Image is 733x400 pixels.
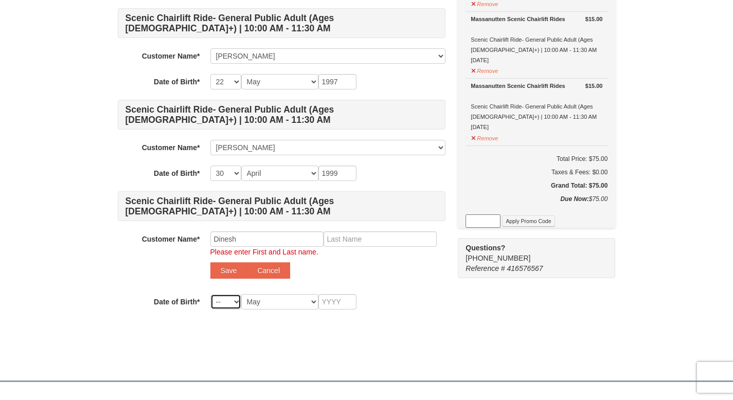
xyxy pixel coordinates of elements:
[318,74,356,89] input: YYYY
[142,143,200,152] strong: Customer Name*
[471,81,602,91] div: Massanutten Scenic Chairlift Rides
[471,14,602,24] div: Massanutten Scenic Chairlift Rides
[318,166,356,181] input: YYYY
[507,264,543,272] span: 416576567
[560,195,588,203] strong: Due Now:
[466,167,607,177] div: Taxes & Fees: $0.00
[471,81,602,132] div: Scenic Chairlift Ride- General Public Adult (Ages [DEMOGRAPHIC_DATA]+) | 10:00 AM - 11:30 AM [DATE]
[210,247,445,257] div: Please enter First and Last name.
[466,154,607,164] h6: Total Price: $75.00
[466,264,505,272] span: Reference #
[502,215,555,227] button: Apply Promo Code
[471,131,498,143] button: Remove
[210,231,324,247] input: First Name
[118,8,445,38] h4: Scenic Chairlift Ride- General Public Adult (Ages [DEMOGRAPHIC_DATA]+) | 10:00 AM - 11:30 AM
[247,262,290,279] button: Cancel
[142,52,200,60] strong: Customer Name*
[118,191,445,221] h4: Scenic Chairlift Ride- General Public Adult (Ages [DEMOGRAPHIC_DATA]+) | 10:00 AM - 11:30 AM
[471,63,498,76] button: Remove
[471,14,602,65] div: Scenic Chairlift Ride- General Public Adult (Ages [DEMOGRAPHIC_DATA]+) | 10:00 AM - 11:30 AM [DATE]
[585,14,603,24] strong: $15.00
[466,194,607,214] div: $75.00
[210,262,247,279] button: Save
[466,243,597,262] span: [PHONE_NUMBER]
[466,244,505,252] strong: Questions?
[324,231,437,247] input: Last Name
[466,180,607,191] h5: Grand Total: $75.00
[318,294,356,310] input: YYYY
[142,235,200,243] strong: Customer Name*
[118,100,445,130] h4: Scenic Chairlift Ride- General Public Adult (Ages [DEMOGRAPHIC_DATA]+) | 10:00 AM - 11:30 AM
[154,78,200,86] strong: Date of Birth*
[154,169,200,177] strong: Date of Birth*
[154,298,200,306] strong: Date of Birth*
[585,81,603,91] strong: $15.00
